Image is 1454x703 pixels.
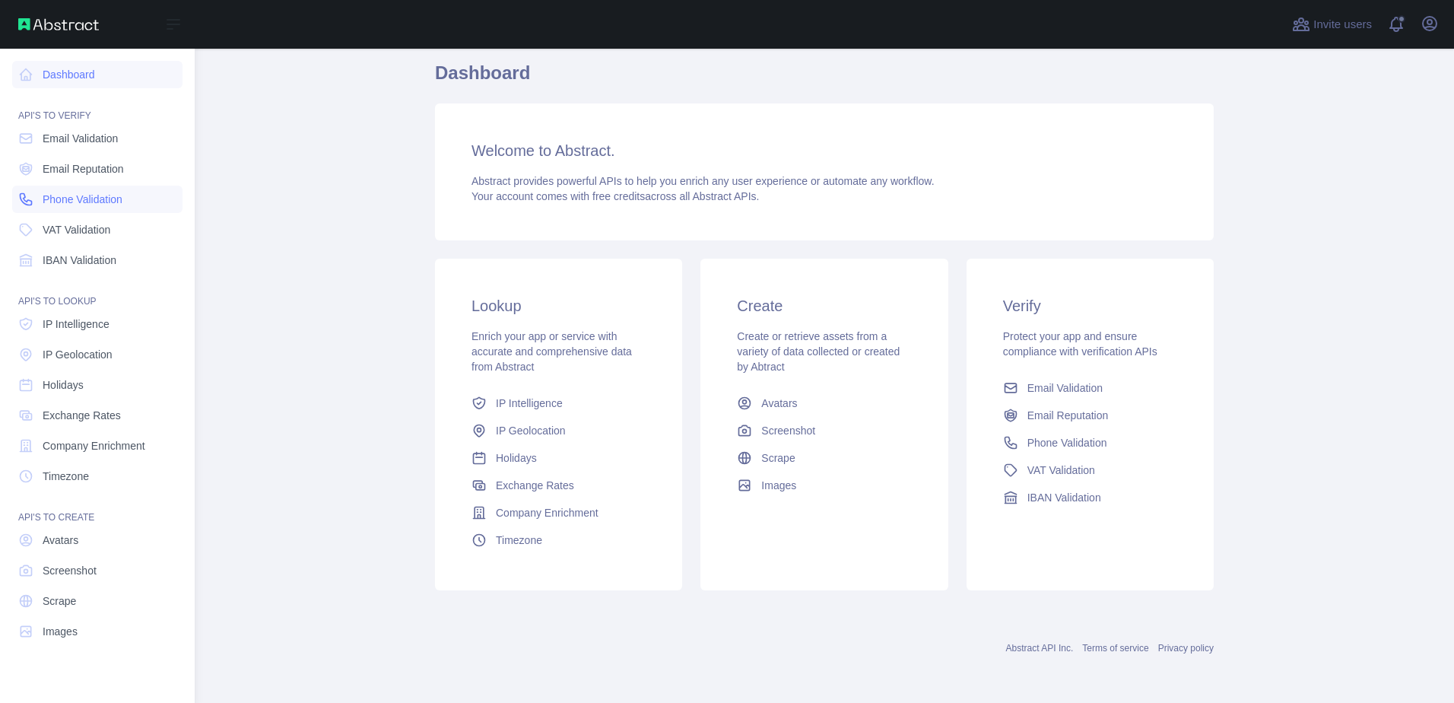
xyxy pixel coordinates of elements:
[43,192,122,207] span: Phone Validation
[12,341,183,368] a: IP Geolocation
[12,526,183,554] a: Avatars
[761,450,795,466] span: Scrape
[997,374,1183,402] a: Email Validation
[435,61,1214,97] h1: Dashboard
[43,317,110,332] span: IP Intelligence
[496,533,542,548] span: Timezone
[465,417,652,444] a: IP Geolocation
[12,216,183,243] a: VAT Validation
[12,557,183,584] a: Screenshot
[43,253,116,268] span: IBAN Validation
[12,247,183,274] a: IBAN Validation
[471,295,646,317] h3: Lookup
[12,371,183,399] a: Holidays
[43,347,113,362] span: IP Geolocation
[731,472,917,499] a: Images
[43,438,145,453] span: Company Enrichment
[43,563,97,578] span: Screenshot
[1027,490,1101,505] span: IBAN Validation
[731,417,917,444] a: Screenshot
[471,140,1177,161] h3: Welcome to Abstract.
[465,526,652,554] a: Timezone
[496,450,537,466] span: Holidays
[12,432,183,460] a: Company Enrichment
[43,408,121,423] span: Exchange Rates
[1027,463,1095,478] span: VAT Validation
[12,310,183,338] a: IP Intelligence
[471,190,759,202] span: Your account comes with across all Abstract APIs.
[496,396,563,411] span: IP Intelligence
[731,390,917,417] a: Avatars
[43,533,78,548] span: Avatars
[43,131,118,146] span: Email Validation
[12,618,183,645] a: Images
[731,444,917,472] a: Scrape
[465,499,652,526] a: Company Enrichment
[43,469,89,484] span: Timezone
[12,91,183,122] div: API'S TO VERIFY
[496,478,574,493] span: Exchange Rates
[471,175,935,187] span: Abstract provides powerful APIs to help you enrich any user experience or automate any workflow.
[997,429,1183,456] a: Phone Validation
[496,423,566,438] span: IP Geolocation
[12,463,183,490] a: Timezone
[471,330,632,373] span: Enrich your app or service with accurate and comprehensive data from Abstract
[997,456,1183,484] a: VAT Validation
[12,277,183,307] div: API'S TO LOOKUP
[1027,408,1109,423] span: Email Reputation
[12,493,183,523] div: API'S TO CREATE
[761,396,797,411] span: Avatars
[12,125,183,152] a: Email Validation
[1082,643,1148,654] a: Terms of service
[465,444,652,472] a: Holidays
[12,587,183,615] a: Scrape
[761,478,796,493] span: Images
[43,377,84,393] span: Holidays
[997,402,1183,429] a: Email Reputation
[1027,380,1103,396] span: Email Validation
[465,472,652,499] a: Exchange Rates
[12,155,183,183] a: Email Reputation
[18,18,99,30] img: Abstract API
[43,624,78,639] span: Images
[12,186,183,213] a: Phone Validation
[1289,12,1375,37] button: Invite users
[465,390,652,417] a: IP Intelligence
[737,330,900,373] span: Create or retrieve assets from a variety of data collected or created by Abtract
[761,423,815,438] span: Screenshot
[12,61,183,88] a: Dashboard
[737,295,911,317] h3: Create
[1027,435,1107,450] span: Phone Validation
[592,190,645,202] span: free credits
[1313,16,1372,33] span: Invite users
[1003,295,1177,317] h3: Verify
[1158,643,1214,654] a: Privacy policy
[43,593,76,609] span: Scrape
[1003,330,1157,358] span: Protect your app and ensure compliance with verification APIs
[997,484,1183,511] a: IBAN Validation
[12,402,183,429] a: Exchange Rates
[1006,643,1074,654] a: Abstract API Inc.
[43,161,124,177] span: Email Reputation
[496,505,598,520] span: Company Enrichment
[43,222,110,237] span: VAT Validation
